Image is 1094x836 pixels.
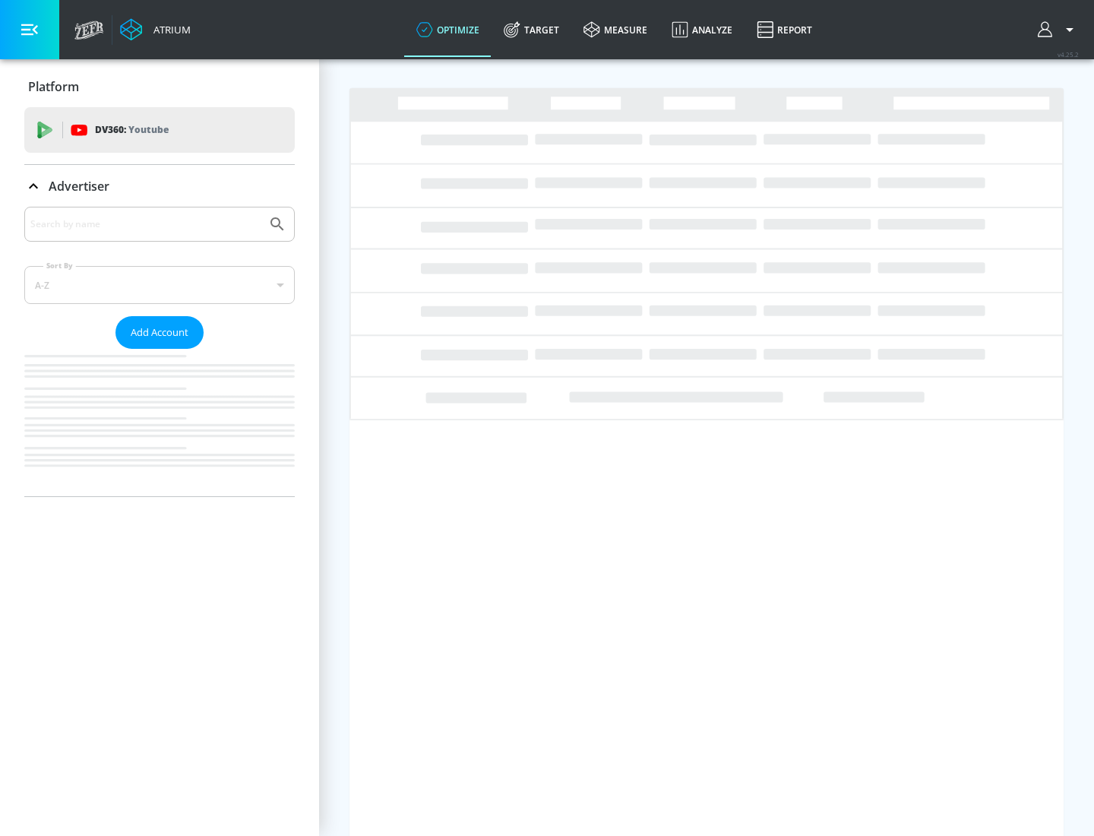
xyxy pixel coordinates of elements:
span: v 4.25.2 [1058,50,1079,59]
p: Platform [28,78,79,95]
div: Platform [24,65,295,108]
a: measure [571,2,659,57]
div: Advertiser [24,165,295,207]
div: DV360: Youtube [24,107,295,153]
input: Search by name [30,214,261,234]
a: Target [492,2,571,57]
div: Atrium [147,23,191,36]
p: DV360: [95,122,169,138]
nav: list of Advertiser [24,349,295,496]
button: Add Account [115,316,204,349]
div: A-Z [24,266,295,304]
label: Sort By [43,261,76,271]
p: Youtube [128,122,169,138]
a: Analyze [659,2,745,57]
p: Advertiser [49,178,109,195]
div: Advertiser [24,207,295,496]
a: Atrium [120,18,191,41]
span: Add Account [131,324,188,341]
a: optimize [404,2,492,57]
a: Report [745,2,824,57]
